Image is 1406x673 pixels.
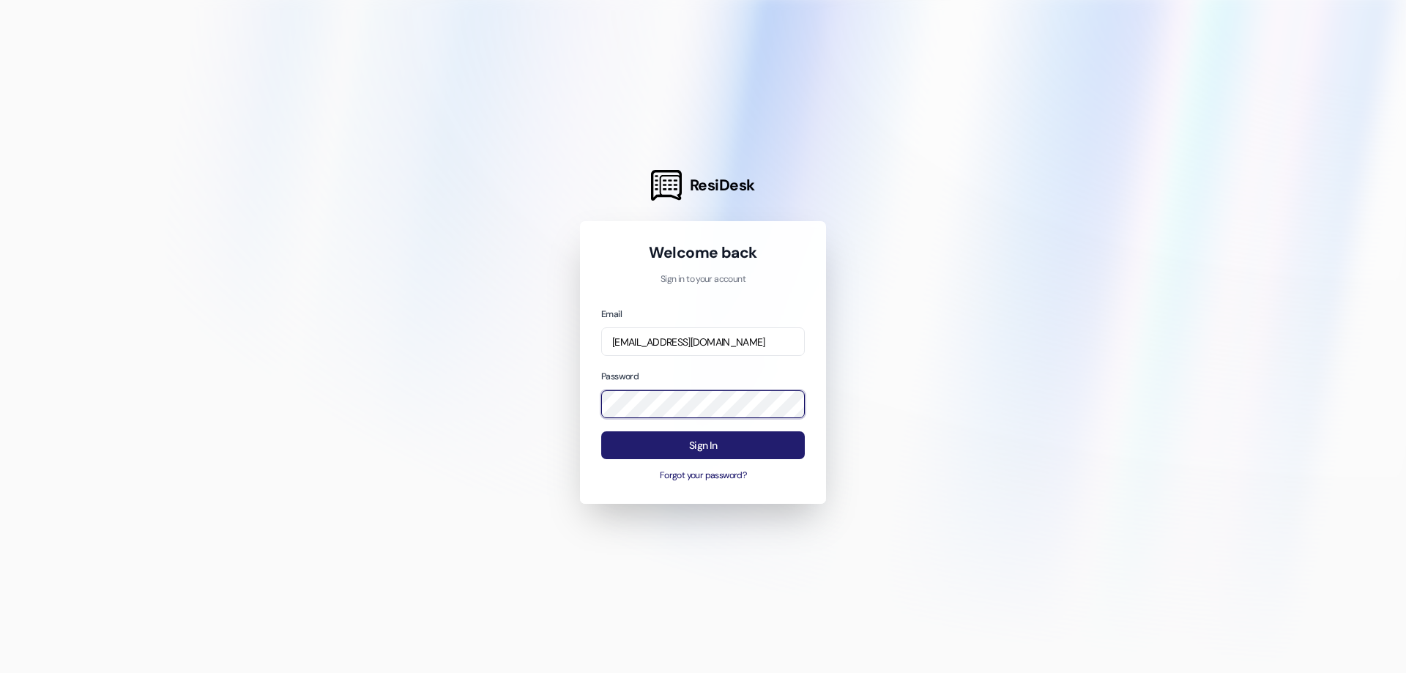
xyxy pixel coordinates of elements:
[601,273,805,286] p: Sign in to your account
[690,175,755,196] span: ResiDesk
[601,371,639,382] label: Password
[601,308,622,320] label: Email
[601,431,805,460] button: Sign In
[601,242,805,263] h1: Welcome back
[601,327,805,356] input: name@example.com
[601,469,805,483] button: Forgot your password?
[651,170,682,201] img: ResiDesk Logo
